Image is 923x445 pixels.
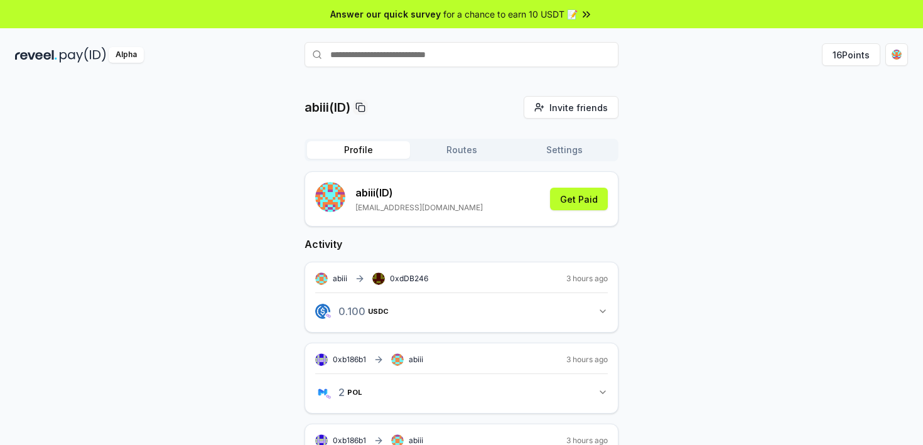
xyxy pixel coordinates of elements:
button: 16Points [822,43,880,66]
span: 0xdDB246 [390,274,428,283]
button: Settings [513,141,616,159]
span: 0xb186b1 [333,355,366,364]
p: [EMAIL_ADDRESS][DOMAIN_NAME] [355,203,483,213]
img: logo.png [315,304,330,319]
img: logo.png [315,385,330,400]
button: Invite friends [524,96,618,119]
button: 0.100USDC [315,301,608,322]
span: 3 hours ago [566,355,608,365]
button: Profile [307,141,410,159]
img: reveel_dark [15,47,57,63]
span: 0xb186b1 [333,436,366,445]
p: abiii(ID) [305,99,350,116]
div: Alpha [109,47,144,63]
img: logo.png [325,393,332,400]
span: 3 hours ago [566,274,608,284]
span: Invite friends [549,101,608,114]
img: logo.png [325,312,332,319]
span: abiii [333,274,347,284]
span: for a chance to earn 10 USDT 📝 [443,8,578,21]
button: Get Paid [550,188,608,210]
button: 2POL [315,382,608,403]
h2: Activity [305,237,618,252]
span: Answer our quick survey [330,8,441,21]
span: abiii [409,355,423,365]
p: abiii (ID) [355,185,483,200]
button: Routes [410,141,513,159]
img: pay_id [60,47,106,63]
